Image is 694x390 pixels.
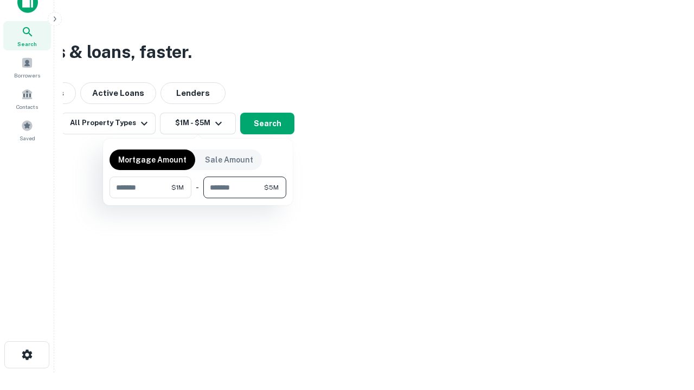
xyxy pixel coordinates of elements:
[640,303,694,355] iframe: Chat Widget
[171,183,184,192] span: $1M
[264,183,279,192] span: $5M
[205,154,253,166] p: Sale Amount
[196,177,199,198] div: -
[118,154,187,166] p: Mortgage Amount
